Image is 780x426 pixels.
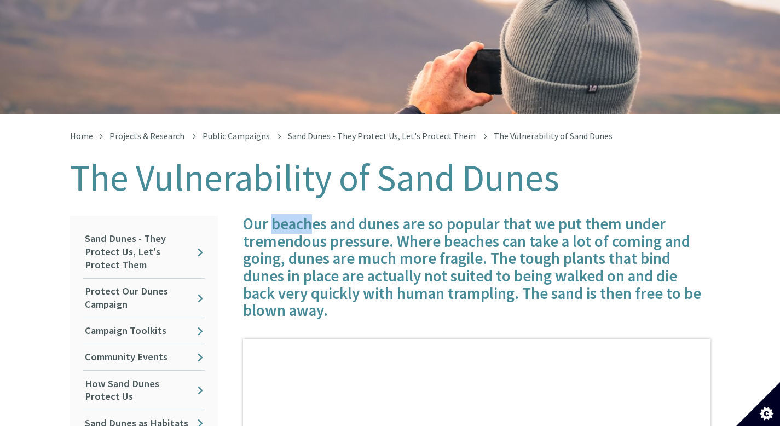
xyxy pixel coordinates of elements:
a: How Sand Dunes Protect Us [83,371,205,410]
a: Sand Dunes - They Protect Us, Let's Protect Them [288,130,476,141]
a: Protect Our Dunes Campaign [83,279,205,318]
a: Home [70,130,93,141]
a: Sand Dunes - They Protect Us, Let's Protect Them [83,226,205,278]
h1: The Vulnerability of Sand Dunes [70,158,710,198]
a: Projects & Research [109,130,184,141]
a: Public Campaigns [203,130,270,141]
a: Community Events [83,344,205,370]
h4: Our beaches and dunes are so popular that we put them under tremendous pressure. Where beaches ca... [243,216,710,320]
button: Set cookie preferences [736,382,780,426]
span: The Vulnerability of Sand Dunes [494,130,613,141]
a: Campaign Toolkits [83,318,205,344]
